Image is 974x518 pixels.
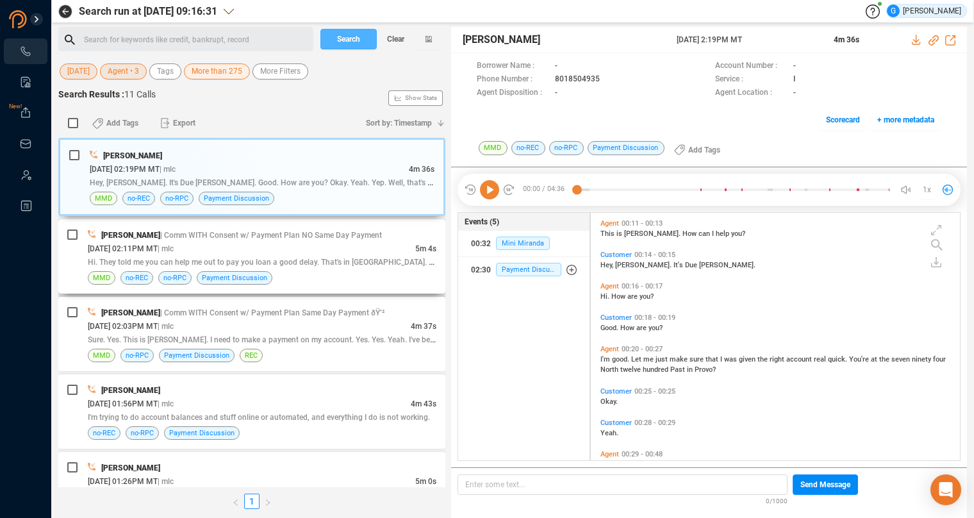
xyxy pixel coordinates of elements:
span: no-REC [93,427,115,439]
span: Hey, [600,261,615,269]
span: [DATE] 2:19PM MT [677,34,818,46]
span: | mlc [158,477,174,486]
span: MMD [479,141,508,155]
a: New! [19,106,32,119]
span: Search [337,29,360,49]
span: 4m 36s [409,165,434,174]
span: Yeah. [600,429,618,437]
span: Agent [600,282,619,290]
span: Due [685,261,699,269]
span: quick. [828,355,849,363]
li: Interactions [4,38,47,64]
button: Show Stats [388,90,443,106]
div: [PERSON_NAME]| Comm WITH Consent w/ Payment Plan NO Same Day Payment[DATE] 02:11PM MT| mlc5m 4sHi... [58,219,445,294]
span: 5m 0s [415,477,436,486]
button: left [227,494,244,509]
span: no-REC [126,272,148,284]
span: | Comm WITH Consent w/ Payment Plan Same Day Payment ðŸ’² [160,308,384,317]
span: Add Tags [688,140,720,160]
span: | mlc [158,244,174,253]
span: Clear [387,29,404,49]
span: Phone Number : [477,73,549,87]
span: Add Tags [106,113,138,133]
span: [PERSON_NAME]. [615,261,673,269]
button: right [260,494,276,509]
span: 5m 4s [415,244,436,253]
div: 02:30 [471,260,491,280]
button: Agent • 3 [100,63,147,79]
span: the [879,355,891,363]
span: 4m 37s [411,322,436,331]
span: no-RPC [163,272,186,284]
div: [PERSON_NAME]| Comm WITH Consent w/ Payment Plan Same Day Payment ðŸ’²[DATE] 02:03PM MT| mlc4m 37... [58,297,445,371]
div: [PERSON_NAME][DATE] 02:19PM MT| mlc4m 36sHey, [PERSON_NAME]. It's Due [PERSON_NAME]. Good. How ar... [58,138,445,216]
span: Export [173,113,195,133]
span: REC [245,349,258,362]
span: Mini Miranda [496,237,550,250]
img: prodigal-logo [9,10,79,28]
span: [DATE] 01:26PM MT [88,477,158,486]
span: Past [670,365,687,374]
span: Payment Discussion [164,349,229,362]
span: | mlc [160,165,176,174]
div: [PERSON_NAME][DATE] 01:56PM MT| mlc4m 43sI'm trying to do account balances and stuff online or au... [58,374,445,449]
span: MMD [93,349,110,362]
span: Provo? [695,365,716,374]
span: - [793,87,796,100]
span: How [611,292,627,301]
span: Scorecard [826,110,860,130]
span: four [933,355,946,363]
span: [PERSON_NAME] [101,386,160,395]
span: Agent [600,345,619,353]
span: 8018504935 [555,73,600,87]
span: 00:29 - 00:48 [619,450,665,458]
span: Customer [600,251,632,259]
span: Tags [157,63,174,79]
button: Scorecard [819,110,867,130]
button: Add Tags [85,113,146,133]
span: How [682,230,698,238]
span: 4m 36s [834,35,859,44]
span: Payment Discussion [496,263,561,276]
span: I'm trying to do account balances and stuff online or automated, and everything I do is not working. [88,413,430,422]
span: Customer [600,387,632,396]
span: Agent Disposition : [477,87,549,100]
span: left [232,499,240,506]
span: Good. [600,324,620,332]
span: was [724,355,739,363]
div: grid [597,216,960,459]
span: that [706,355,720,363]
span: are [636,324,648,332]
li: Smart Reports [4,69,47,95]
span: me [643,355,656,363]
span: no-RPC [126,349,149,362]
button: Search [320,29,377,49]
span: Payment Discussion [588,141,664,155]
button: 1x [918,181,936,199]
span: - [555,60,557,73]
span: Service : [715,73,787,87]
span: 11 Calls [124,89,156,99]
span: given [739,355,757,363]
button: Export [153,113,203,133]
span: ninety [912,355,933,363]
span: make [670,355,689,363]
span: good. [612,355,631,363]
span: MMD [95,192,112,205]
span: 00:25 - 00:25 [632,387,678,396]
span: at [871,355,879,363]
span: [DATE] 02:11PM MT [88,244,158,253]
span: Search Results : [58,89,124,99]
button: Add Tags [666,140,728,160]
span: North [600,365,620,374]
span: Events (5) [465,216,499,228]
li: 1 [244,494,260,509]
span: [DATE] 01:56PM MT [88,399,158,408]
span: Payment Discussion [169,427,235,439]
span: I [712,230,716,238]
span: Agent [600,219,619,228]
span: [PERSON_NAME] [101,464,160,472]
span: seven [891,355,912,363]
button: 02:30Payment Discussion [458,257,590,283]
span: 4m 43s [411,399,436,408]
